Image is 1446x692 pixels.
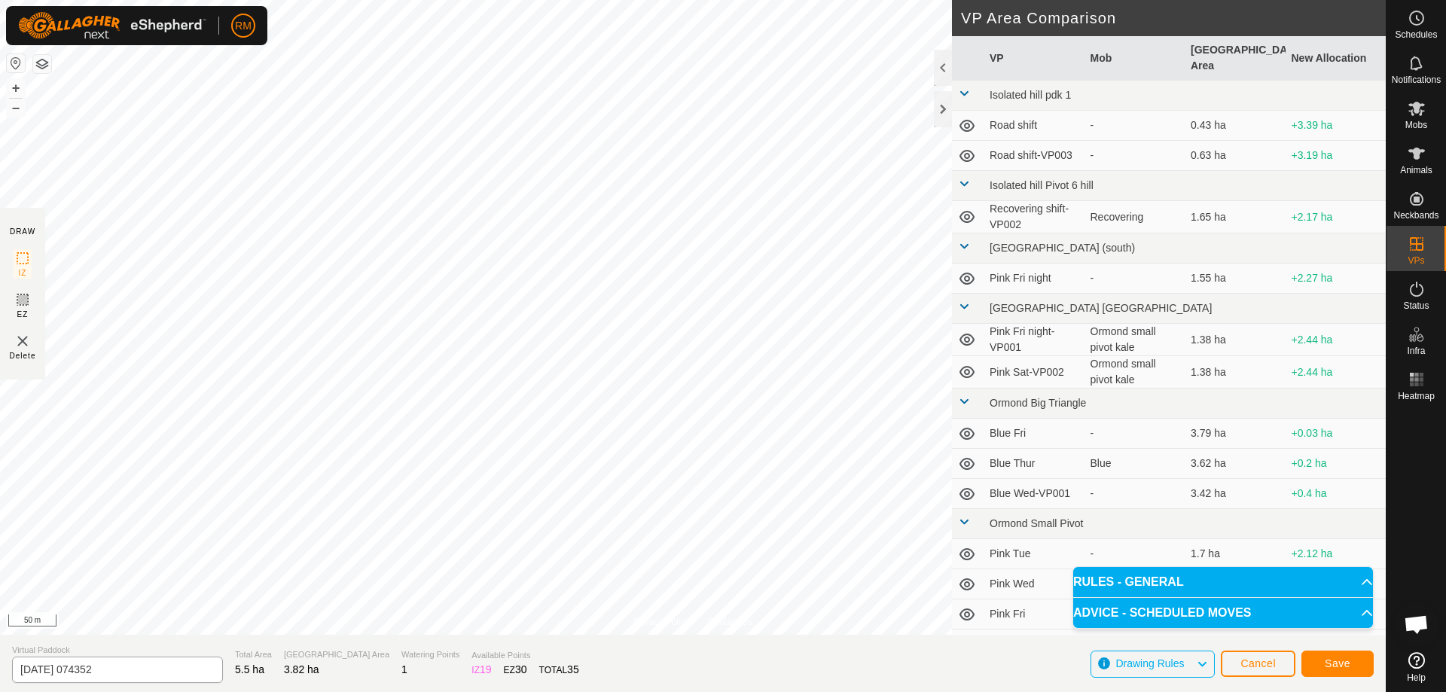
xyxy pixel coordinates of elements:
[984,36,1084,81] th: VP
[567,663,579,675] span: 35
[235,18,252,34] span: RM
[1091,117,1179,133] div: -
[1091,324,1179,355] div: Ormond small pivot kale
[1395,30,1437,39] span: Schedules
[12,644,223,657] span: Virtual Paddock
[1091,486,1179,501] div: -
[1286,479,1387,509] td: +0.4 ha
[1091,546,1179,562] div: -
[1392,75,1441,84] span: Notifications
[235,663,264,675] span: 5.5 ha
[1407,673,1426,682] span: Help
[1394,602,1439,647] div: Open chat
[984,111,1084,141] td: Road shift
[18,12,206,39] img: Gallagher Logo
[1286,36,1387,81] th: New Allocation
[284,648,389,661] span: [GEOGRAPHIC_DATA] Area
[984,630,1084,660] td: Pink Thur
[401,663,407,675] span: 1
[1115,657,1184,669] span: Drawing Rules
[1185,36,1286,81] th: [GEOGRAPHIC_DATA] Area
[1286,141,1387,171] td: +3.19 ha
[1084,36,1185,81] th: Mob
[990,517,1083,529] span: Ormond Small Pivot
[1301,651,1374,677] button: Save
[1185,479,1286,509] td: 3.42 ha
[17,309,29,320] span: EZ
[1185,449,1286,479] td: 3.62 ha
[1325,657,1350,669] span: Save
[984,141,1084,171] td: Road shift-VP003
[7,79,25,97] button: +
[984,479,1084,509] td: Blue Wed-VP001
[1240,657,1276,669] span: Cancel
[984,539,1084,569] td: Pink Tue
[1286,201,1387,233] td: +2.17 ha
[1185,419,1286,449] td: 3.79 ha
[235,648,272,661] span: Total Area
[471,662,491,678] div: IZ
[1387,646,1446,688] a: Help
[1073,607,1251,619] span: ADVICE - SCHEDULED MOVES
[984,201,1084,233] td: Recovering shift-VP002
[480,663,492,675] span: 19
[1185,111,1286,141] td: 0.43 ha
[990,89,1071,101] span: Isolated hill pdk 1
[1185,264,1286,294] td: 1.55 ha
[990,179,1094,191] span: Isolated hill Pivot 6 hill
[708,615,752,629] a: Contact Us
[284,663,319,675] span: 3.82 ha
[10,350,36,361] span: Delete
[7,99,25,117] button: –
[1405,120,1427,130] span: Mobs
[471,649,578,662] span: Available Points
[1073,576,1184,588] span: RULES - GENERAL
[1286,111,1387,141] td: +3.39 ha
[515,663,527,675] span: 30
[1185,539,1286,569] td: 1.7 ha
[1091,209,1179,225] div: Recovering
[1286,539,1387,569] td: +2.12 ha
[1286,449,1387,479] td: +0.2 ha
[1091,148,1179,163] div: -
[984,264,1084,294] td: Pink Fri night
[1185,201,1286,233] td: 1.65 ha
[1286,356,1387,389] td: +2.44 ha
[1185,324,1286,356] td: 1.38 ha
[1221,651,1295,677] button: Cancel
[984,569,1084,599] td: Pink Wed
[1403,301,1429,310] span: Status
[633,615,690,629] a: Privacy Policy
[1185,356,1286,389] td: 1.38 ha
[539,662,579,678] div: TOTAL
[984,419,1084,449] td: Blue Fri
[1408,256,1424,265] span: VPs
[1091,425,1179,441] div: -
[1400,166,1432,175] span: Animals
[984,356,1084,389] td: Pink Sat-VP002
[1091,356,1179,388] div: Ormond small pivot kale
[1091,270,1179,286] div: -
[1091,456,1179,471] div: Blue
[990,302,1212,314] span: [GEOGRAPHIC_DATA] [GEOGRAPHIC_DATA]
[1286,324,1387,356] td: +2.44 ha
[984,324,1084,356] td: Pink Fri night-VP001
[1407,346,1425,355] span: Infra
[10,226,35,237] div: DRAW
[984,449,1084,479] td: Blue Thur
[401,648,459,661] span: Watering Points
[990,397,1086,409] span: Ormond Big Triangle
[7,54,25,72] button: Reset Map
[1398,392,1435,401] span: Heatmap
[961,9,1386,27] h2: VP Area Comparison
[984,599,1084,630] td: Pink Fri
[1286,264,1387,294] td: +2.27 ha
[33,55,51,73] button: Map Layers
[14,332,32,350] img: VP
[504,662,527,678] div: EZ
[1073,567,1373,597] p-accordion-header: RULES - GENERAL
[1393,211,1438,220] span: Neckbands
[1286,419,1387,449] td: +0.03 ha
[990,242,1135,254] span: [GEOGRAPHIC_DATA] (south)
[1185,141,1286,171] td: 0.63 ha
